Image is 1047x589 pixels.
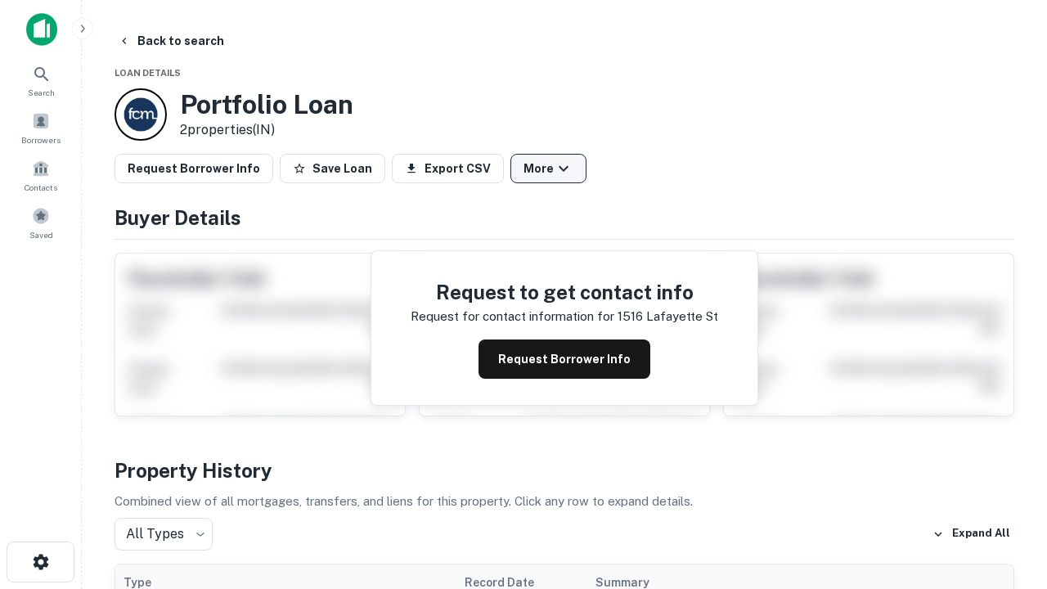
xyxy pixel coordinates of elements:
span: Loan Details [115,68,181,78]
p: 1516 lafayette st [618,307,718,326]
button: Expand All [928,522,1014,546]
a: Saved [5,200,77,245]
a: Borrowers [5,106,77,150]
img: capitalize-icon.png [26,13,57,46]
p: 2 properties (IN) [180,120,353,140]
button: Request Borrower Info [115,154,273,183]
span: Contacts [25,181,57,194]
iframe: Chat Widget [965,406,1047,484]
h4: Request to get contact info [411,277,718,307]
a: Contacts [5,153,77,197]
h4: Property History [115,456,1014,485]
span: Borrowers [21,133,61,146]
span: Search [28,86,55,99]
button: Request Borrower Info [479,339,650,379]
h4: Buyer Details [115,203,1014,232]
button: Save Loan [280,154,385,183]
h3: Portfolio Loan [180,89,353,120]
span: Saved [29,228,53,241]
button: Export CSV [392,154,504,183]
a: Search [5,58,77,102]
p: Combined view of all mortgages, transfers, and liens for this property. Click any row to expand d... [115,492,1014,511]
p: Request for contact information for [411,307,614,326]
button: More [510,154,586,183]
div: All Types [115,518,213,551]
button: Back to search [111,26,231,56]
